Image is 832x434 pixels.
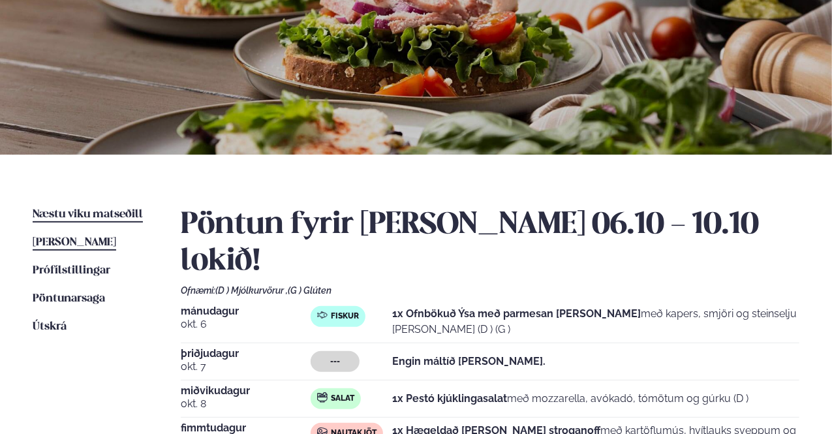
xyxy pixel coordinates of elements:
a: Pöntunarsaga [33,291,105,307]
span: fimmtudagur [181,423,311,433]
span: Prófílstillingar [33,265,110,276]
p: með mozzarella, avókadó, tómötum og gúrku (D ) [392,391,748,407]
span: Útskrá [33,321,67,332]
span: okt. 7 [181,359,311,375]
span: okt. 6 [181,317,311,332]
a: [PERSON_NAME] [33,235,116,251]
span: Salat [331,394,354,404]
strong: Engin máltíð [PERSON_NAME]. [392,355,546,367]
a: Útskrá [33,319,67,335]
span: okt. 8 [181,396,311,412]
a: Næstu viku matseðill [33,207,143,223]
span: Pöntunarsaga [33,293,105,304]
span: (G ) Glúten [288,285,331,296]
span: Næstu viku matseðill [33,209,143,220]
h2: Pöntun fyrir [PERSON_NAME] 06.10 - 10.10 lokið! [181,207,799,280]
p: með kapers, smjöri og steinselju [PERSON_NAME] (D ) (G ) [392,306,799,337]
img: salad.svg [317,392,328,403]
span: mánudagur [181,306,311,317]
a: Prófílstillingar [33,263,110,279]
strong: 1x Ofnbökuð Ýsa með parmesan [PERSON_NAME] [392,307,641,320]
img: fish.svg [317,310,328,320]
span: Fiskur [331,311,359,322]
span: [PERSON_NAME] [33,237,116,248]
span: --- [330,356,340,367]
strong: 1x Pestó kjúklingasalat [392,392,507,405]
span: (D ) Mjólkurvörur , [215,285,288,296]
span: miðvikudagur [181,386,311,396]
div: Ofnæmi: [181,285,799,296]
span: þriðjudagur [181,349,311,359]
